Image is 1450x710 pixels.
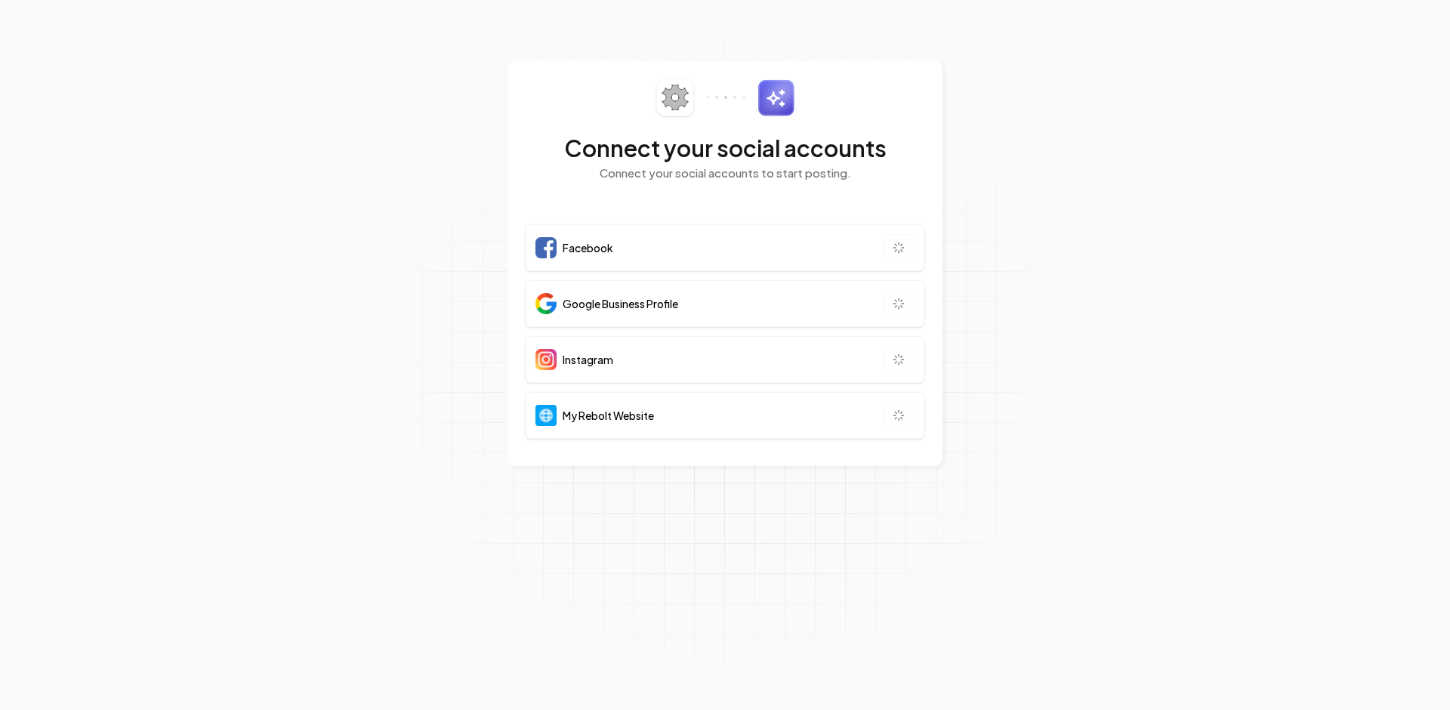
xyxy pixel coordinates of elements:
h2: Connect your social accounts [526,134,924,162]
img: Google [535,293,557,314]
img: sparkles.svg [757,79,794,116]
span: Facebook [563,240,613,255]
span: My Rebolt Website [563,408,654,423]
img: Website [535,405,557,426]
img: Facebook [535,237,557,258]
img: connector-dots.svg [706,96,745,99]
span: Google Business Profile [563,296,678,311]
span: Instagram [563,352,613,367]
p: Connect your social accounts to start posting. [526,165,924,182]
img: Instagram [535,349,557,370]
